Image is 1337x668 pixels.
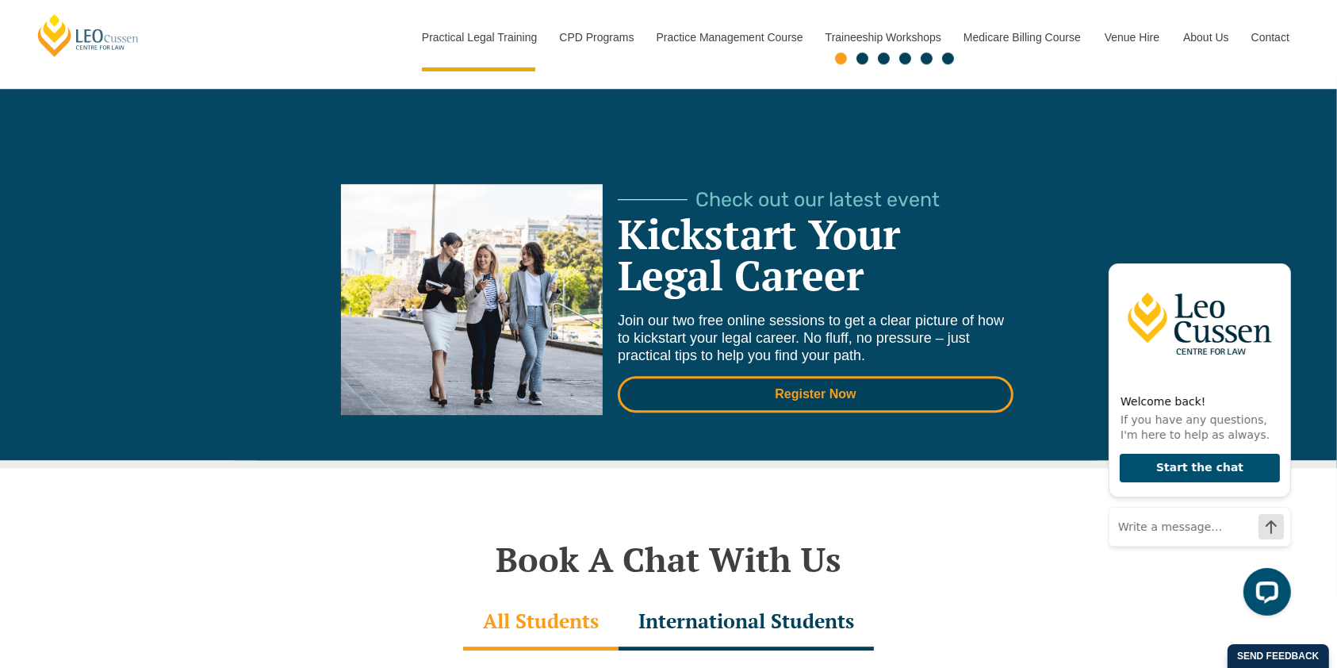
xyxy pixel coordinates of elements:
[942,52,954,64] span: Go to slide 6
[618,313,1004,346] span: Join our two free online sessions to get a clear picture of how to kickstart your legal career
[695,190,940,209] span: Check out our latest event
[952,3,1093,71] a: Medicare Billing Course
[878,52,890,64] span: Go to slide 3
[1171,3,1239,71] a: About Us
[619,595,874,651] div: International Students
[814,3,952,71] a: Traineeship Workshops
[921,52,933,64] span: Go to slide 5
[618,376,1013,413] a: Register Now
[1093,3,1171,71] a: Venue Hire
[899,52,911,64] span: Go to slide 4
[547,3,644,71] a: CPD Programs
[835,52,847,64] span: Go to slide 1
[775,388,856,401] span: Register Now
[1096,234,1297,628] iframe: LiveChat chat widget
[856,52,868,64] span: Go to slide 2
[645,3,814,71] a: Practice Management Course
[618,330,970,363] span: . No fluff, no pressure – just practical tips to help you find your path.
[618,206,900,302] a: Kickstart Your Legal Career
[410,3,548,71] a: Practical Legal Training
[1239,3,1301,71] a: Contact
[463,595,619,651] div: All Students
[216,539,1121,579] h2: Book A Chat With Us
[36,13,141,58] a: [PERSON_NAME] Centre for Law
